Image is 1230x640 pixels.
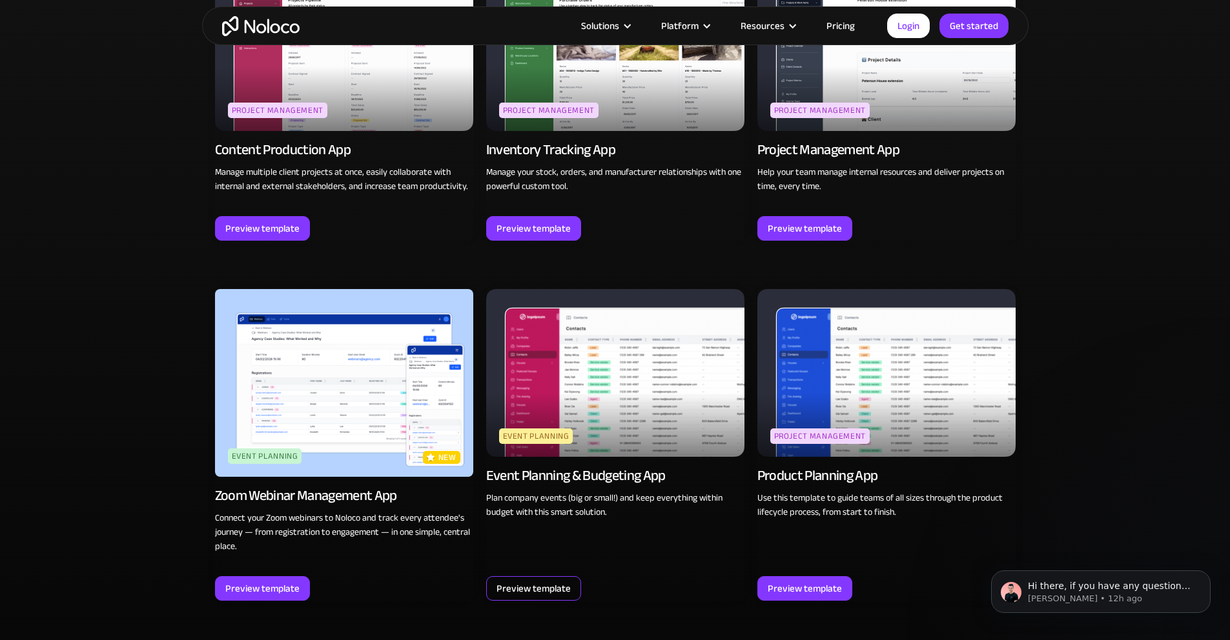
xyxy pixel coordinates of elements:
p: Plan company events (big or small!) and keep everything within budget with this smart solution. [486,491,744,519]
div: Event Planning [228,448,302,464]
a: Project ManagementProduct Planning AppUse this template to guide teams of all sizes through the p... [757,289,1016,601]
div: Preview template [225,220,300,237]
p: new [438,451,456,464]
div: Platform [645,17,724,34]
div: Inventory Tracking App [486,141,615,159]
p: Help your team manage internal resources and deliver projects on time, every time. [757,165,1016,194]
div: Preview template [497,580,571,597]
div: Project Management App [757,141,899,159]
a: Get started [939,14,1009,38]
div: Preview template [497,220,571,237]
div: Resources [724,17,810,34]
div: Project Management [228,103,328,118]
a: Event PlanningEvent Planning & Budgeting AppPlan company events (big or small!) and keep everythi... [486,289,744,601]
div: Zoom Webinar Management App [215,486,397,505]
div: Platform [661,17,699,34]
p: Use this template to guide teams of all sizes through the product lifecycle process, from start t... [757,491,1016,519]
div: Product Planning App [757,466,878,485]
div: Preview template [225,580,300,597]
div: Preview template [768,220,842,237]
div: Resources [741,17,784,34]
p: Connect your Zoom webinars to Noloco and track every attendee's journey — from registration to en... [215,511,473,554]
iframe: Intercom notifications message [972,543,1230,634]
div: Project Management [499,103,599,118]
div: Solutions [565,17,645,34]
p: Manage multiple client projects at once, easily collaborate with internal and external stakeholde... [215,165,473,194]
div: Content Production App [215,141,351,159]
a: Pricing [810,17,871,34]
a: Event PlanningnewZoom Webinar Management AppConnect your Zoom webinars to Noloco and track every ... [215,289,473,601]
div: Solutions [581,17,619,34]
a: Login [887,14,930,38]
p: Manage your stock, orders, and manufacturer relationships with one powerful custom tool. [486,165,744,194]
div: Event Planning [499,428,573,444]
div: Project Management [770,103,870,118]
div: Event Planning & Budgeting App [486,466,666,485]
div: Project Management [770,428,870,444]
div: Preview template [768,580,842,597]
a: home [222,16,300,36]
